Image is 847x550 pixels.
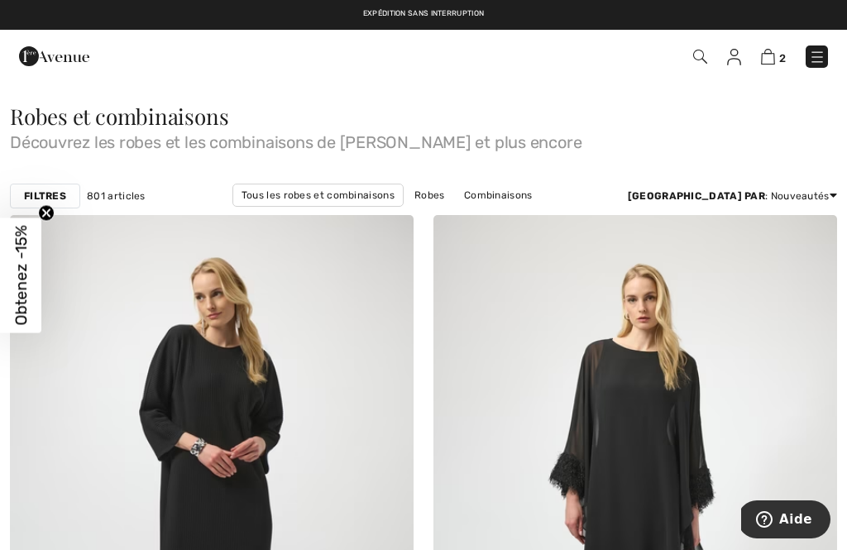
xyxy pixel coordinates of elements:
div: : Nouveautés [628,189,837,203]
img: Recherche [693,50,707,64]
a: Robes [406,184,453,206]
span: Obtenez -15% [12,225,31,325]
a: Expédition sans interruption [363,9,484,17]
span: 801 articles [87,189,146,203]
img: Mes infos [727,49,741,65]
img: Panier d'achat [761,49,775,65]
button: Close teaser [38,204,55,221]
a: 1ère Avenue [19,47,89,63]
strong: Filtres [24,189,66,203]
strong: [GEOGRAPHIC_DATA] par [628,190,765,202]
img: 1ère Avenue [19,40,89,73]
a: 2 [761,46,786,66]
img: heart_black_full.svg [381,233,396,246]
a: Combinaisons [456,184,541,206]
a: Robes bleues [299,207,381,228]
a: Robes roses [384,207,460,228]
iframe: Ouvre un widget dans lequel vous pouvez trouver plus d’informations [741,500,830,542]
img: heart_black_full.svg [805,233,820,246]
a: Robes blanches [462,207,556,228]
span: Robes et combinaisons [10,102,228,131]
span: 2 [779,52,786,65]
a: Tous les robes et combinaisons [232,184,404,207]
span: Découvrez les robes et les combinaisons de [PERSON_NAME] et plus encore [10,127,837,151]
a: Robes noires [217,207,297,228]
img: Menu [809,49,825,65]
